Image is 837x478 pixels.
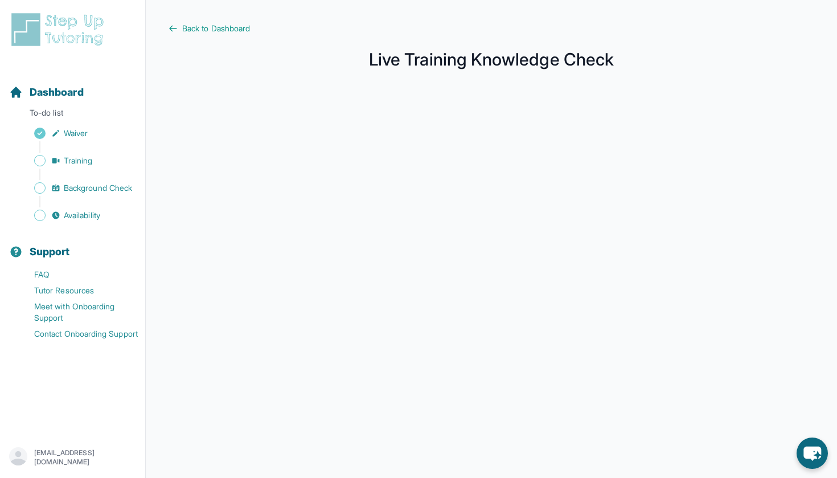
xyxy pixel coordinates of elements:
[9,326,145,342] a: Contact Onboarding Support
[9,267,145,283] a: FAQ
[9,207,145,223] a: Availability
[5,66,141,105] button: Dashboard
[9,299,145,326] a: Meet with Onboarding Support
[9,84,84,100] a: Dashboard
[9,125,145,141] a: Waiver
[9,283,145,299] a: Tutor Resources
[797,438,828,469] button: chat-button
[9,180,145,196] a: Background Check
[9,11,110,48] img: logo
[5,226,141,264] button: Support
[64,182,132,194] span: Background Check
[64,210,100,221] span: Availability
[9,447,136,468] button: [EMAIL_ADDRESS][DOMAIN_NAME]
[34,448,136,467] p: [EMAIL_ADDRESS][DOMAIN_NAME]
[9,153,145,169] a: Training
[30,244,70,260] span: Support
[169,23,814,34] a: Back to Dashboard
[5,107,141,123] p: To-do list
[182,23,250,34] span: Back to Dashboard
[169,52,814,66] h1: Live Training Knowledge Check
[30,84,84,100] span: Dashboard
[64,128,88,139] span: Waiver
[64,155,93,166] span: Training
